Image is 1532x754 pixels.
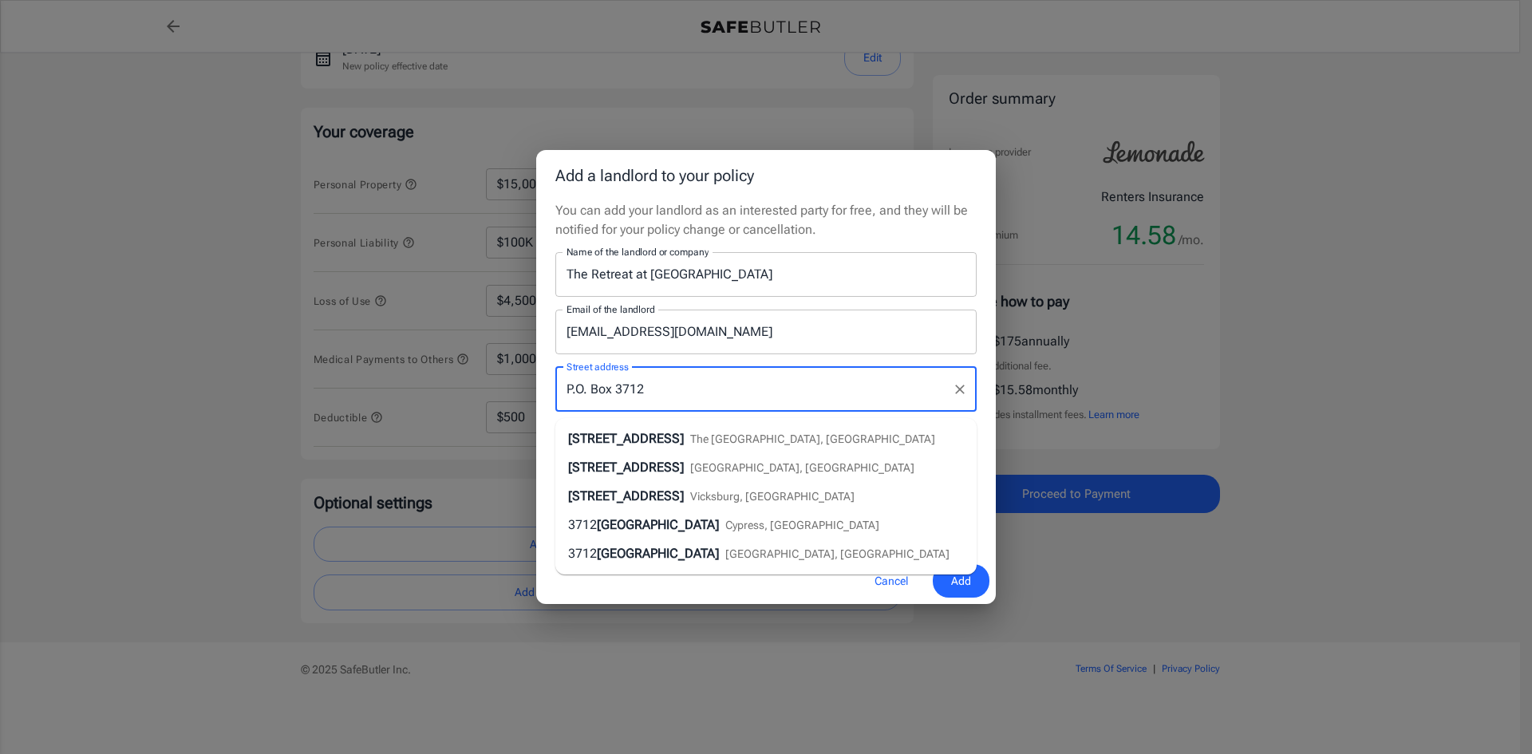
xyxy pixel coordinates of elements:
[690,432,935,445] span: The [GEOGRAPHIC_DATA], [GEOGRAPHIC_DATA]
[567,360,629,373] label: Street address
[567,302,654,316] label: Email of the landlord
[856,564,926,598] button: Cancel
[567,245,709,259] label: Name of the landlord or company
[725,519,879,531] span: Cypress, [GEOGRAPHIC_DATA]
[949,378,971,401] button: Clear
[690,461,914,474] span: [GEOGRAPHIC_DATA], [GEOGRAPHIC_DATA]
[555,201,977,239] p: You can add your landlord as an interested party for free, and they will be notified for your pol...
[597,517,719,532] span: [GEOGRAPHIC_DATA]
[725,547,950,560] span: [GEOGRAPHIC_DATA], [GEOGRAPHIC_DATA]
[568,460,684,475] span: [STREET_ADDRESS]
[690,490,855,503] span: Vicksburg, [GEOGRAPHIC_DATA]
[568,488,684,503] span: [STREET_ADDRESS]
[933,564,989,598] button: Add
[597,546,719,561] span: [GEOGRAPHIC_DATA]
[951,571,971,591] span: Add
[568,546,597,561] span: 3712
[568,517,597,532] span: 3712
[568,431,684,446] span: [STREET_ADDRESS]
[536,150,996,201] h2: Add a landlord to your policy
